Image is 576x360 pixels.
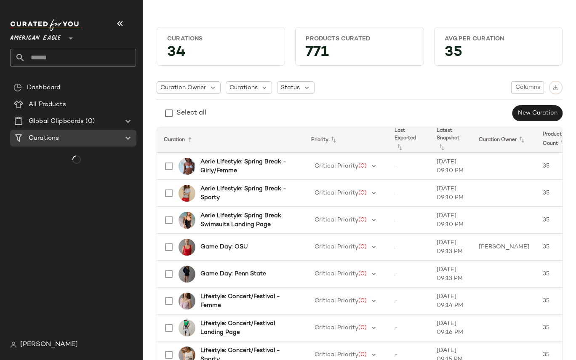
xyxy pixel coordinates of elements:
[388,288,430,315] td: -
[179,239,195,256] img: 0358_6260_600_of
[304,127,388,153] th: Priority
[358,325,367,331] span: (0)
[29,117,84,126] span: Global Clipboards
[315,325,358,331] span: Critical Priority
[445,35,552,43] div: Avg.per Curation
[281,83,300,92] span: Status
[179,293,195,309] img: 2351_6057_577_of
[29,100,66,109] span: All Products
[430,234,472,261] td: [DATE] 09:13 PM
[179,185,195,202] img: 5494_3646_012_of
[176,108,206,118] div: Select all
[200,184,294,202] b: Aerie Lifestyle: Spring Break - Sporty
[315,163,358,169] span: Critical Priority
[388,127,430,153] th: Last Exported
[315,271,358,277] span: Critical Priority
[315,298,358,304] span: Critical Priority
[553,85,559,91] img: svg%3e
[430,207,472,234] td: [DATE] 09:10 PM
[229,83,258,92] span: Curations
[430,261,472,288] td: [DATE] 09:13 PM
[29,133,59,143] span: Curations
[358,298,367,304] span: (0)
[200,292,294,310] b: Lifestyle: Concert/Festival - Femme
[27,83,60,93] span: Dashboard
[10,341,17,348] img: svg%3e
[430,288,472,315] td: [DATE] 09:14 PM
[358,190,367,196] span: (0)
[358,163,367,169] span: (0)
[388,261,430,288] td: -
[430,180,472,207] td: [DATE] 09:10 PM
[306,35,413,43] div: Products Curated
[179,266,195,283] img: 1457_2460_410_of
[358,352,367,358] span: (0)
[430,153,472,180] td: [DATE] 09:10 PM
[10,29,61,44] span: American Eagle
[200,157,294,175] b: Aerie Lifestyle: Spring Break - Girly/Femme
[200,243,248,251] b: Game Day: OSU
[511,81,544,94] button: Columns
[472,234,536,261] td: [PERSON_NAME]
[438,46,559,62] div: 35
[160,83,206,92] span: Curation Owner
[388,234,430,261] td: -
[299,46,420,62] div: 771
[200,269,266,278] b: Game Day: Penn State
[10,19,82,31] img: cfy_white_logo.C9jOOHJF.svg
[358,271,367,277] span: (0)
[179,212,195,229] img: 0751_6009_073_of
[84,117,94,126] span: (0)
[179,320,195,336] img: 2161_1707_345_of
[315,190,358,196] span: Critical Priority
[388,207,430,234] td: -
[358,217,367,223] span: (0)
[315,217,358,223] span: Critical Priority
[472,127,536,153] th: Curation Owner
[160,46,281,62] div: 34
[179,158,195,175] img: 2753_5769_461_of
[358,244,367,250] span: (0)
[167,35,275,43] div: Curations
[200,211,294,229] b: Aerie Lifestyle: Spring Break Swimsuits Landing Page
[388,153,430,180] td: -
[512,105,563,121] button: New Curation
[200,319,294,337] b: Lifestyle: Concert/Festival Landing Page
[20,340,78,350] span: [PERSON_NAME]
[388,180,430,207] td: -
[515,84,540,91] span: Columns
[430,315,472,341] td: [DATE] 09:16 PM
[517,110,557,117] span: New Curation
[157,127,304,153] th: Curation
[388,315,430,341] td: -
[13,83,22,92] img: svg%3e
[315,244,358,250] span: Critical Priority
[315,352,358,358] span: Critical Priority
[430,127,472,153] th: Latest Snapshot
